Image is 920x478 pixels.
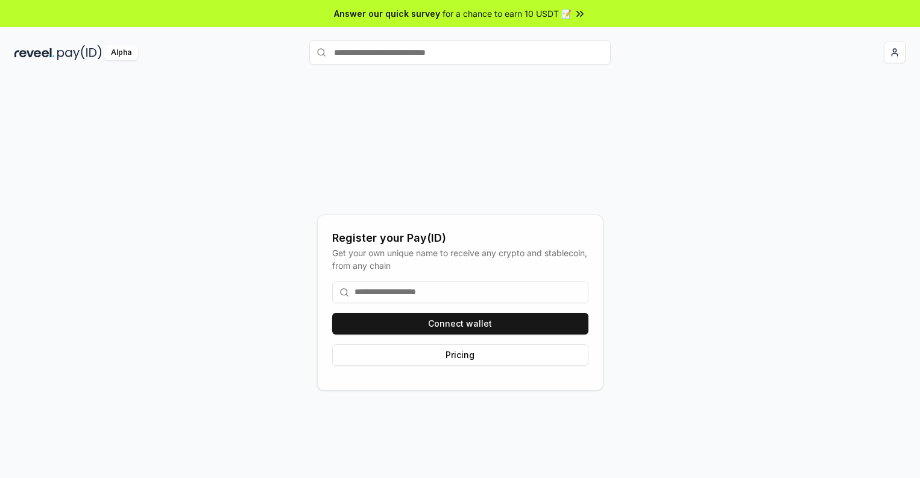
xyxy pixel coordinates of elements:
button: Pricing [332,344,588,366]
div: Register your Pay(ID) [332,230,588,247]
div: Alpha [104,45,138,60]
span: for a chance to earn 10 USDT 📝 [443,7,572,20]
button: Connect wallet [332,313,588,335]
div: Get your own unique name to receive any crypto and stablecoin, from any chain [332,247,588,272]
img: pay_id [57,45,102,60]
span: Answer our quick survey [334,7,440,20]
img: reveel_dark [14,45,55,60]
